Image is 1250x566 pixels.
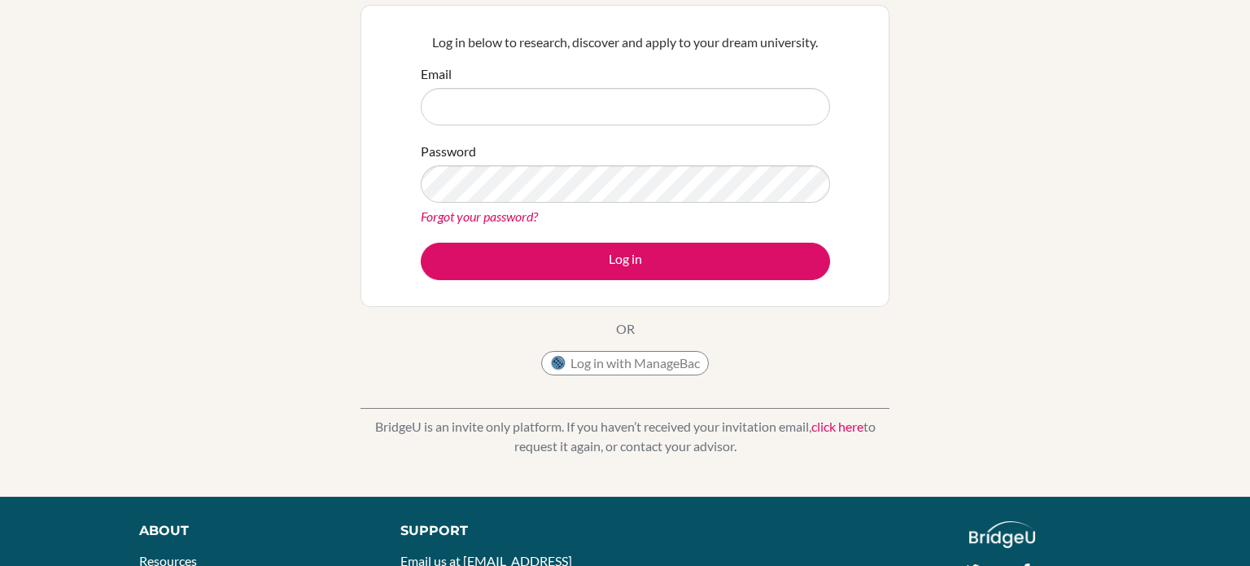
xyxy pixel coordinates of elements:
[421,64,452,84] label: Email
[421,243,830,280] button: Log in
[969,521,1035,548] img: logo_white@2x-f4f0deed5e89b7ecb1c2cc34c3e3d731f90f0f143d5ea2071677605dd97b5244.png
[361,417,889,456] p: BridgeU is an invite only platform. If you haven’t received your invitation email, to request it ...
[616,319,635,339] p: OR
[421,142,476,161] label: Password
[400,521,608,541] div: Support
[811,419,863,434] a: click here
[421,33,830,52] p: Log in below to research, discover and apply to your dream university.
[421,208,538,224] a: Forgot your password?
[541,351,709,375] button: Log in with ManageBac
[139,521,364,541] div: About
